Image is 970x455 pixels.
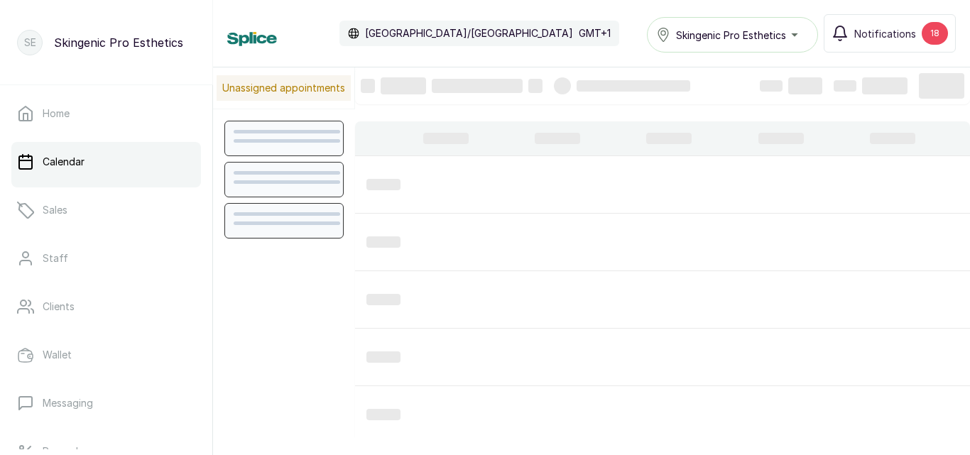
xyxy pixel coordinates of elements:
[11,335,201,375] a: Wallet
[11,287,201,327] a: Clients
[365,26,573,40] p: [GEOGRAPHIC_DATA]/[GEOGRAPHIC_DATA]
[54,34,183,51] p: Skingenic Pro Esthetics
[43,300,75,314] p: Clients
[11,190,201,230] a: Sales
[43,155,85,169] p: Calendar
[43,203,67,217] p: Sales
[24,35,36,50] p: SE
[11,383,201,423] a: Messaging
[579,26,611,40] p: GMT+1
[43,396,93,410] p: Messaging
[854,26,916,41] span: Notifications
[11,94,201,133] a: Home
[43,106,70,121] p: Home
[676,28,786,43] span: Skingenic Pro Esthetics
[824,14,956,53] button: Notifications18
[922,22,948,45] div: 18
[217,75,351,101] p: Unassigned appointments
[43,348,72,362] p: Wallet
[11,142,201,182] a: Calendar
[11,239,201,278] a: Staff
[647,17,818,53] button: Skingenic Pro Esthetics
[43,251,68,265] p: Staff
